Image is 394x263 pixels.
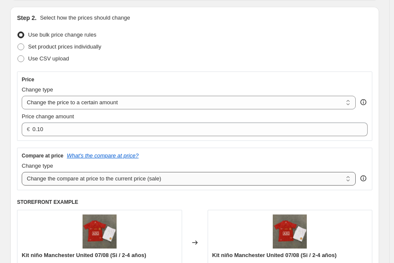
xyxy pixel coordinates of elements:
span: € [27,126,30,132]
span: Change type [22,163,53,169]
h6: STOREFRONT EXAMPLE [17,199,372,206]
span: Set product prices individually [28,43,101,50]
button: What's the compare at price? [67,152,139,159]
h2: Step 2. [17,14,37,22]
span: Use CSV upload [28,55,69,62]
img: 6b69788c_80x.jpg [83,214,117,249]
h3: Price [22,76,34,83]
span: Price change amount [22,113,74,120]
img: 6b69788c_80x.jpg [273,214,307,249]
p: Select how the prices should change [40,14,130,22]
span: Use bulk price change rules [28,31,96,38]
div: help [359,174,368,183]
span: Kit niño Manchester United 07/08 (Si / 2-4 años) [212,252,337,258]
input: 80.00 [32,123,355,136]
span: Change type [22,86,53,93]
span: Kit niño Manchester United 07/08 (Si / 2-4 años) [22,252,146,258]
h3: Compare at price [22,152,63,159]
div: help [359,98,368,106]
